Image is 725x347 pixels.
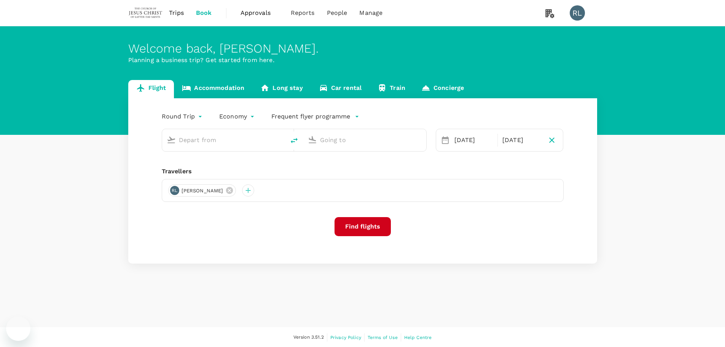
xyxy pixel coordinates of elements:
[404,335,432,340] span: Help Centre
[128,5,163,21] img: The Malaysian Church of Jesus Christ of Latter-day Saints
[499,133,544,148] div: [DATE]
[359,8,382,18] span: Manage
[368,335,398,340] span: Terms of Use
[320,134,410,146] input: Going to
[162,167,564,176] div: Travellers
[293,334,324,341] span: Version 3.51.2
[421,139,422,141] button: Open
[174,80,252,98] a: Accommodation
[271,112,359,121] button: Frequent flyer programme
[570,5,585,21] div: RL
[280,139,281,141] button: Open
[370,80,413,98] a: Train
[169,8,184,18] span: Trips
[241,8,279,18] span: Approvals
[179,134,269,146] input: Depart from
[219,110,256,123] div: Economy
[271,112,350,121] p: Frequent flyer programme
[330,333,361,342] a: Privacy Policy
[6,317,30,341] iframe: Button to launch messaging window
[413,80,472,98] a: Concierge
[451,133,496,148] div: [DATE]
[170,186,179,195] div: RL
[330,335,361,340] span: Privacy Policy
[162,110,204,123] div: Round Trip
[335,217,391,236] button: Find flights
[168,184,236,197] div: RL[PERSON_NAME]
[128,56,597,65] p: Planning a business trip? Get started from here.
[196,8,212,18] span: Book
[327,8,347,18] span: People
[291,8,315,18] span: Reports
[368,333,398,342] a: Terms of Use
[177,187,228,195] span: [PERSON_NAME]
[252,80,311,98] a: Long stay
[128,42,597,56] div: Welcome back , [PERSON_NAME] .
[128,80,174,98] a: Flight
[404,333,432,342] a: Help Centre
[285,131,303,150] button: delete
[311,80,370,98] a: Car rental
